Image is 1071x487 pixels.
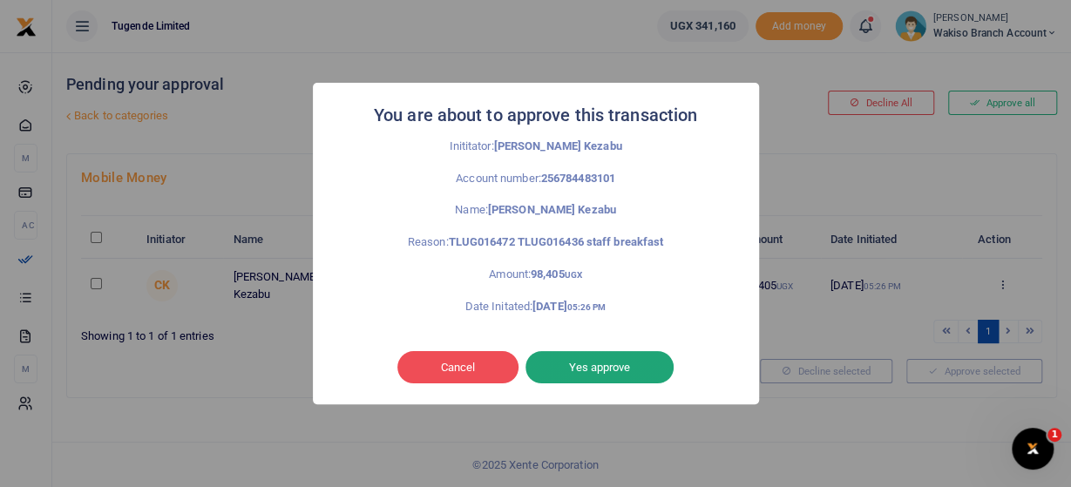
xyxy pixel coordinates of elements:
small: 05:26 PM [567,302,607,312]
iframe: Intercom live chat [1012,428,1054,470]
small: UGX [565,270,582,280]
strong: [PERSON_NAME] Kezabu [488,203,616,216]
p: Reason: [351,233,721,252]
strong: 98,405 [531,267,582,281]
p: Amount: [351,266,721,284]
strong: TLUG016472 TLUG016436 staff breakfast [449,235,664,248]
strong: [DATE] [532,300,606,313]
span: 1 [1047,428,1061,442]
h2: You are about to approve this transaction [374,100,697,131]
button: Yes approve [525,351,674,384]
p: Name: [351,201,721,220]
p: Date Initated: [351,298,721,316]
p: Account number: [351,170,721,188]
button: Cancel [397,351,519,384]
strong: 256784483101 [541,172,615,185]
p: Inititator: [351,138,721,156]
strong: [PERSON_NAME] Kezabu [494,139,622,152]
